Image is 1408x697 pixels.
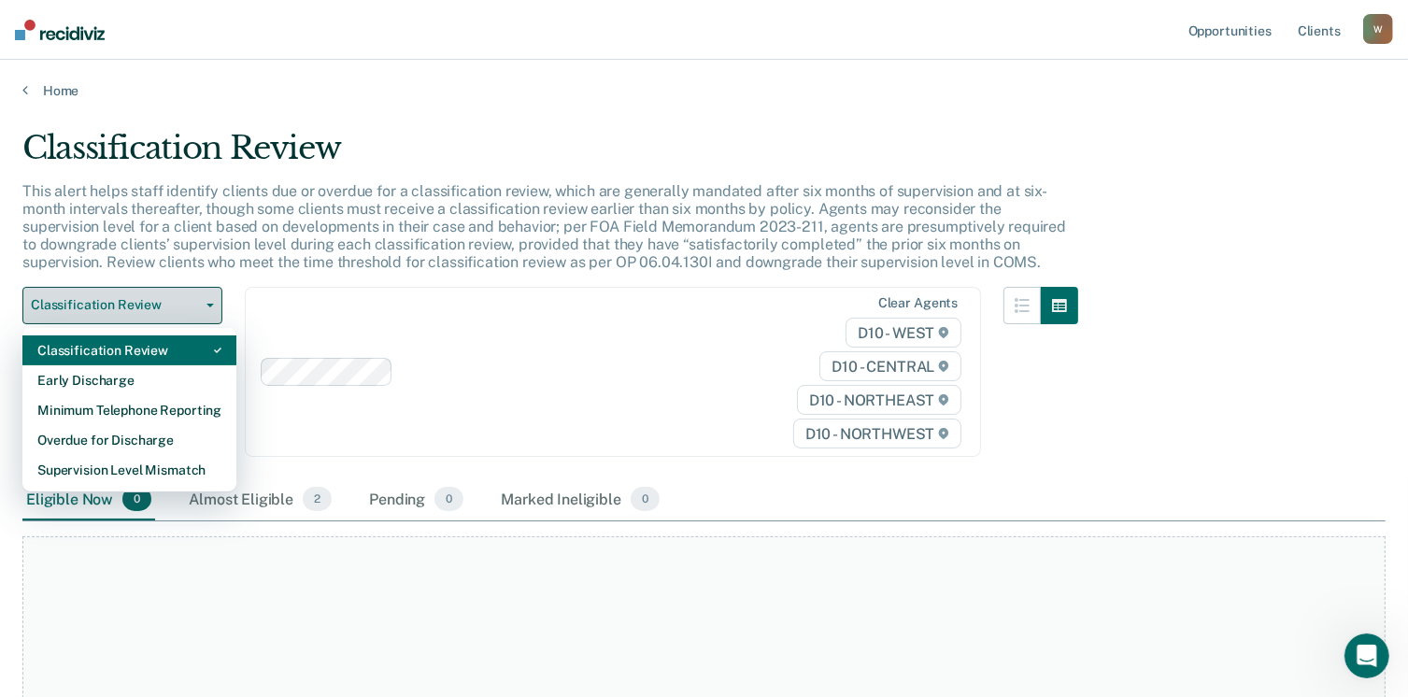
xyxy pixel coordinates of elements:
div: Overdue for Discharge [37,425,221,455]
iframe: Intercom live chat [1344,633,1389,678]
div: Eligible Now0 [22,479,155,520]
span: 0 [434,487,463,511]
div: Clear agents [878,295,958,311]
button: Classification Review [22,287,222,324]
div: Classification Review [22,129,1078,182]
span: 0 [122,487,151,511]
div: Early Discharge [37,365,221,395]
span: D10 - CENTRAL [819,351,961,381]
div: Almost Eligible2 [185,479,335,520]
div: Marked Ineligible0 [497,479,663,520]
span: 2 [303,487,332,511]
img: Recidiviz [15,20,105,40]
div: Minimum Telephone Reporting [37,395,221,425]
span: D10 - NORTHWEST [793,419,961,448]
div: Classification Review [37,335,221,365]
div: Supervision Level Mismatch [37,455,221,485]
p: This alert helps staff identify clients due or overdue for a classification review, which are gen... [22,182,1066,272]
span: 0 [631,487,660,511]
button: W [1363,14,1393,44]
a: Home [22,82,1386,99]
span: D10 - NORTHEAST [797,385,961,415]
div: Pending0 [365,479,467,520]
span: D10 - WEST [846,318,961,348]
span: Classification Review [31,297,199,313]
